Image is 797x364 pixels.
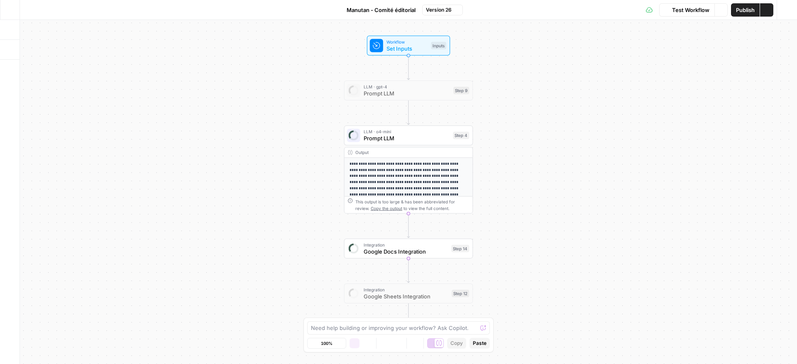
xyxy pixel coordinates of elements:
[321,340,332,347] span: 100%
[453,87,469,94] div: Step 9
[344,81,473,100] div: LLM · gpt-4Prompt LLMStep 9
[453,132,469,139] div: Step 4
[364,89,450,98] span: Prompt LLM
[731,3,760,17] button: Publish
[344,283,473,303] div: IntegrationGoogle Sheets IntegrationStep 12
[407,56,410,80] g: Edge from start to step_9
[371,206,402,211] span: Copy the output
[364,247,448,256] span: Google Docs Integration
[407,100,410,125] g: Edge from step_9 to step_4
[426,6,452,14] span: Version 26
[452,290,469,297] div: Step 12
[386,44,428,53] span: Set Inputs
[407,303,410,327] g: Edge from step_12 to end
[364,134,450,142] span: Prompt LLM
[355,198,469,212] div: This output is too large & has been abbreviated for review. to view the full content.
[450,340,463,347] span: Copy
[422,5,463,15] button: Version 26
[447,338,466,349] button: Copy
[407,214,410,238] g: Edge from step_4 to step_14
[364,128,450,135] span: LLM · o4-mini
[344,36,473,56] div: WorkflowSet InputsInputs
[364,83,450,90] span: LLM · gpt-4
[355,149,450,156] div: Output
[347,6,416,14] span: Manutan - Comité éditorial
[659,3,714,17] button: Test Workflow
[431,42,446,49] div: Inputs
[407,259,410,283] g: Edge from step_14 to step_12
[364,242,448,248] span: Integration
[344,239,473,259] div: IntegrationGoogle Docs IntegrationStep 14
[386,39,428,45] span: Workflow
[451,245,469,252] div: Step 14
[672,6,709,14] span: Test Workflow
[364,286,448,293] span: Integration
[364,292,448,300] span: Google Sheets Integration
[473,340,487,347] span: Paste
[334,3,421,17] button: Manutan - Comité éditorial
[736,6,755,14] span: Publish
[469,338,490,349] button: Paste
